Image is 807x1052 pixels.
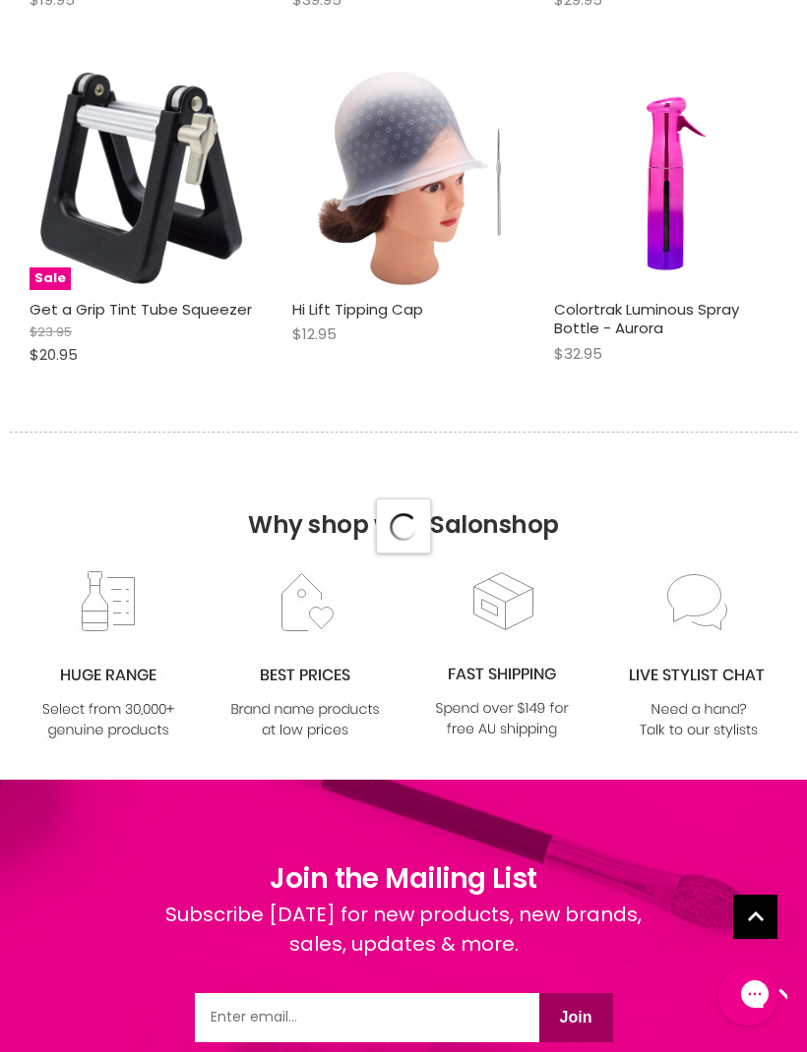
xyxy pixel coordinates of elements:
img: prices.jpg [225,570,385,742]
img: chat_c0a1c8f7-3133-4fc6-855f-7264552747f6.jpg [619,570,778,742]
div: Subscribe [DATE] for new products, new brands, sales, updates & more. [144,900,663,993]
img: Hi Lift Tipping Cap [292,67,516,290]
a: Get a Grip Tint Tube SqueezerSale [30,67,253,290]
span: $12.95 [292,323,337,344]
img: Get a Grip Tint Tube Squeezer [30,67,253,290]
span: $20.95 [30,344,78,365]
a: Get a Grip Tint Tube Squeezer [30,299,252,320]
input: Email [195,993,539,1042]
h2: Why shop with Salonshop [10,432,797,568]
button: Join [539,993,613,1042]
span: Back to top [733,895,777,946]
h1: Join the Mailing List [144,858,663,900]
img: Colortrak Luminous Spray Bottle - Aurora [591,67,740,290]
iframe: Gorgias live chat messenger [709,960,787,1032]
span: $23.95 [30,322,72,341]
a: Colortrak Luminous Spray Bottle - Aurora [554,67,777,290]
img: fast.jpg [422,569,582,741]
span: Sale [30,267,71,290]
a: Colortrak Luminous Spray Bottle - Aurora [554,299,739,339]
a: Back to top [733,895,777,939]
img: range2_8cf790d4-220e-469f-917d-a18fed3854b6.jpg [29,570,188,742]
a: Hi Lift Tipping Cap [292,299,423,320]
span: $32.95 [554,343,602,364]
